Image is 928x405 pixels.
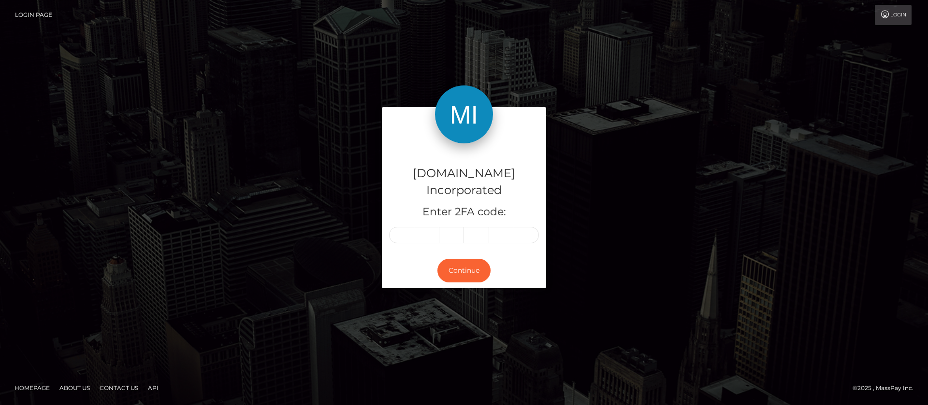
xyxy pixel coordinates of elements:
a: Homepage [11,380,54,395]
div: © 2025 , MassPay Inc. [853,383,921,393]
h5: Enter 2FA code: [389,205,539,220]
a: Login [875,5,912,25]
h4: [DOMAIN_NAME] Incorporated [389,165,539,199]
a: About Us [56,380,94,395]
img: Medley.com Incorporated [435,85,493,143]
a: Login Page [15,5,52,25]
button: Continue [437,259,491,282]
a: API [144,380,162,395]
a: Contact Us [96,380,142,395]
